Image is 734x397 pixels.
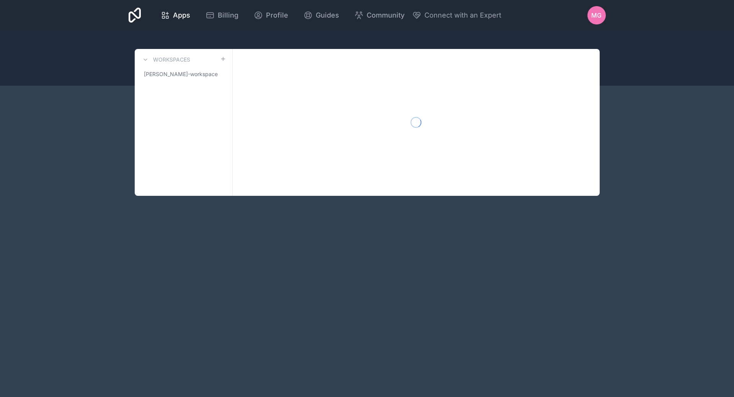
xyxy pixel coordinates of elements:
span: Billing [218,10,238,21]
button: Connect with an Expert [412,10,501,21]
span: MG [591,11,602,20]
h3: Workspaces [153,56,190,63]
a: [PERSON_NAME]-workspace [141,67,226,81]
a: Guides [297,7,345,24]
a: Profile [248,7,294,24]
span: Guides [316,10,339,21]
span: Community [367,10,405,21]
a: Apps [155,7,196,24]
span: [PERSON_NAME]-workspace [144,70,218,78]
a: Workspaces [141,55,190,64]
span: Apps [173,10,190,21]
span: Profile [266,10,288,21]
a: Community [348,7,411,24]
a: Billing [199,7,245,24]
span: Connect with an Expert [424,10,501,21]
